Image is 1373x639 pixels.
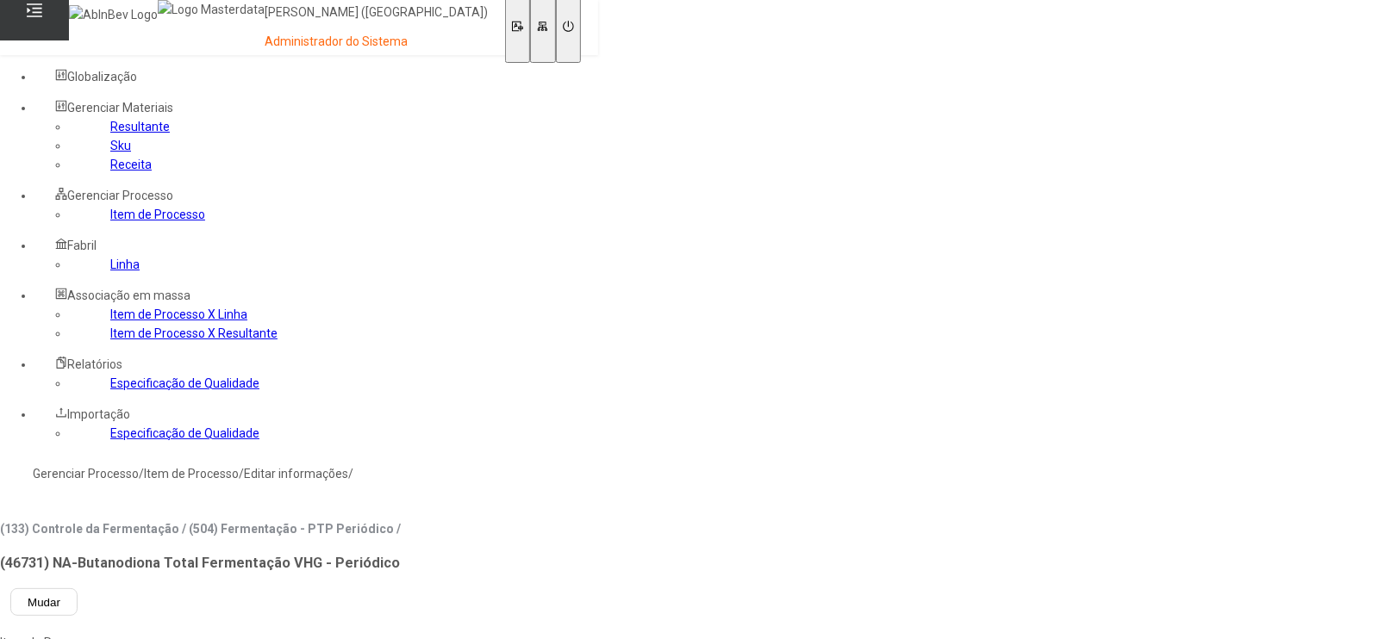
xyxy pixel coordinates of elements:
p: [PERSON_NAME] ([GEOGRAPHIC_DATA]) [265,4,488,22]
span: Gerenciar Processo [67,189,173,202]
nz-breadcrumb-separator: / [348,467,353,481]
img: AbInBev Logo [69,5,158,24]
span: Globalização [67,70,137,84]
span: Fabril [67,239,97,252]
a: Gerenciar Processo [33,467,139,481]
span: Importação [67,407,130,421]
a: Linha [110,257,140,271]
span: Associação em massa [67,288,190,302]
a: Resultante [110,120,170,133]
a: Especificação de Qualidade [110,426,259,440]
span: Mudar [28,596,60,609]
nz-breadcrumb-separator: / [139,467,144,481]
a: Item de Processo X Linha [110,307,247,321]
a: Receita [110,158,152,171]
span: Relatórios [67,357,122,371]
a: Item de Processo X Resultante [110,326,278,340]
button: Mudar [10,588,78,616]
a: Item de Processo [110,208,205,221]
span: Gerenciar Materiais [67,101,173,115]
nz-breadcrumb-separator: / [239,467,244,481]
a: Sku [110,139,131,152]
a: Item de Processo [144,467,239,481]
a: Editar informações [244,467,348,481]
p: Administrador do Sistema [265,34,488,51]
a: Especificação de Qualidade [110,376,259,390]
